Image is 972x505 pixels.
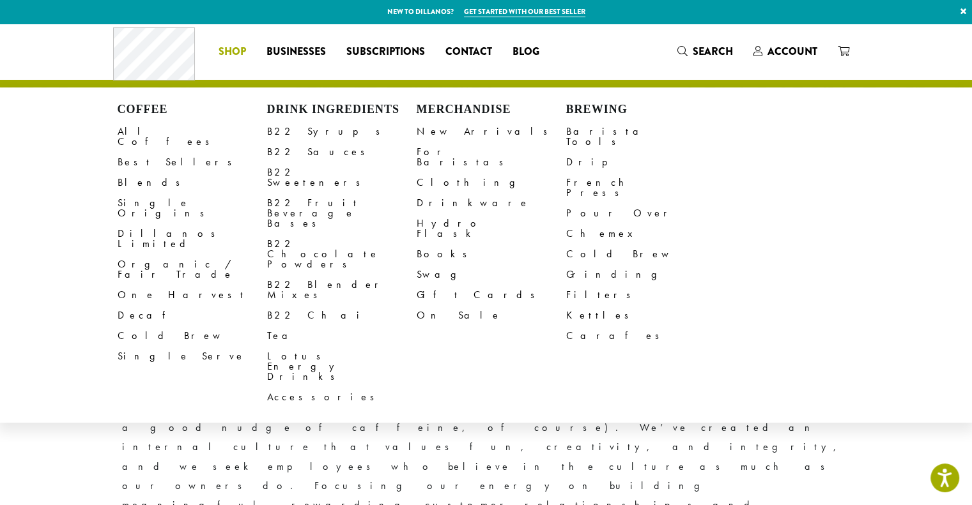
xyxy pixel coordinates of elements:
span: Shop [219,44,246,60]
a: On Sale [417,305,566,326]
a: Filters [566,285,716,305]
a: Search [667,41,743,62]
span: Businesses [266,44,326,60]
a: Drip [566,152,716,172]
a: Organic / Fair Trade [118,254,267,285]
a: One Harvest [118,285,267,305]
a: Pour Over [566,203,716,223]
a: Kettles [566,305,716,326]
a: B22 Chocolate Powders [267,234,417,275]
a: Shop [208,41,256,62]
span: Account [768,44,817,59]
a: B22 Syrups [267,121,417,142]
h4: Drink Ingredients [267,103,417,117]
a: Books [417,244,566,264]
a: New Arrivals [417,121,566,142]
a: All Coffees [118,121,267,152]
a: Carafes [566,326,716,346]
a: B22 Sauces [267,142,417,162]
h4: Merchandise [417,103,566,117]
span: Search [693,44,733,59]
a: For Baristas [417,142,566,172]
a: Get started with our best seller [464,6,585,17]
span: Subscriptions [346,44,425,60]
a: B22 Chai [267,305,417,326]
a: B22 Fruit Beverage Bases [267,193,417,234]
a: Cold Brew [566,244,716,264]
a: Lotus Energy Drinks [267,346,417,387]
a: Blends [118,172,267,193]
a: Dillanos Limited [118,223,267,254]
span: Blog [513,44,539,60]
span: Contact [445,44,492,60]
h4: Coffee [118,103,267,117]
a: Accessories [267,387,417,407]
a: Best Sellers [118,152,267,172]
a: Single Serve [118,346,267,366]
a: Decaf [118,305,267,326]
a: Drinkware [417,193,566,213]
a: Swag [417,264,566,285]
a: Clothing [417,172,566,193]
a: Grinding [566,264,716,285]
a: Single Origins [118,193,267,223]
a: Hydro Flask [417,213,566,244]
a: Gift Cards [417,285,566,305]
a: B22 Blender Mixes [267,275,417,305]
a: Cold Brew [118,326,267,346]
a: B22 Sweeteners [267,162,417,193]
a: French Press [566,172,716,203]
h4: Brewing [566,103,716,117]
a: Tea [267,326,417,346]
a: Chemex [566,223,716,244]
a: Barista Tools [566,121,716,152]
